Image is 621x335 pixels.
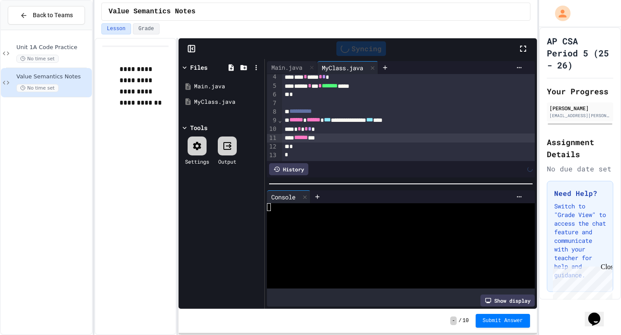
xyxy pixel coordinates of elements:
button: Lesson [101,23,131,34]
div: My Account [546,3,573,23]
div: Syncing [336,41,386,56]
span: Unit 1A Code Practice [16,44,90,51]
div: [PERSON_NAME] [549,104,611,112]
div: Main.java [267,61,317,74]
div: 4 [267,73,278,81]
div: 11 [267,134,278,143]
div: MyClass.java [317,61,378,74]
p: Switch to "Grade View" to access the chat feature and communicate with your teacher for help and ... [554,202,606,279]
div: Console [267,190,310,203]
span: Fold line [278,117,282,124]
div: Files [190,63,207,72]
span: No time set [16,55,59,63]
div: 12 [267,143,278,151]
span: 10 [463,317,469,324]
span: No time set [16,84,59,92]
h1: AP CSA Period 5 (25 - 26) [547,35,613,71]
iframe: chat widget [585,301,612,326]
div: Main.java [267,63,307,72]
div: Main.java [194,82,261,91]
div: [EMAIL_ADDRESS][PERSON_NAME][DOMAIN_NAME] [549,112,611,119]
div: Chat with us now!Close [3,3,60,55]
div: MyClass.java [194,98,261,106]
div: Show display [480,295,535,307]
div: 8 [267,108,278,116]
div: 13 [267,151,278,160]
button: Submit Answer [476,314,530,328]
button: Back to Teams [8,6,85,25]
h3: Need Help? [554,188,606,199]
span: Value Semantics Notes [16,73,90,81]
div: Tools [190,123,207,132]
button: Grade [133,23,160,34]
h2: Your Progress [547,85,613,97]
div: 9 [267,116,278,125]
h2: Assignment Details [547,136,613,160]
div: 6 [267,90,278,99]
div: Console [267,192,300,202]
span: - [450,316,457,325]
span: Back to Teams [33,11,73,20]
div: Settings [185,158,209,165]
div: Output [218,158,236,165]
div: 10 [267,125,278,133]
span: Value Semantics Notes [109,6,196,17]
div: History [269,163,308,175]
div: MyClass.java [317,63,367,72]
div: 7 [267,99,278,108]
span: / [458,317,461,324]
div: No due date set [547,164,613,174]
iframe: chat widget [549,263,612,300]
div: 5 [267,82,278,90]
span: Submit Answer [483,317,523,324]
